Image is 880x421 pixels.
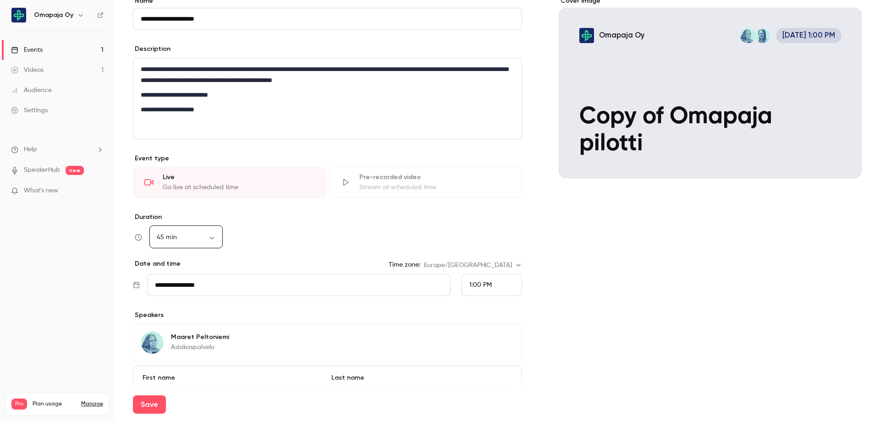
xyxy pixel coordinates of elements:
div: Videos [11,66,44,75]
div: Settings [11,106,48,115]
p: Asiakaspalvelu [171,343,229,352]
h6: Omapaja Oy [34,11,73,20]
div: From [462,274,522,296]
div: Events [11,45,43,55]
label: Description [133,44,170,54]
img: Omapaja Oy [11,8,26,22]
div: Stream at scheduled time [359,183,511,192]
p: Event type [133,154,522,163]
div: 45 min [149,233,223,242]
span: Pro [11,399,27,410]
p: Maaret Peltoniemi [171,333,229,342]
input: Tue, Feb 17, 2026 [147,274,451,296]
div: Go live at scheduled time [163,183,314,192]
span: Help [24,145,37,154]
div: Europe/[GEOGRAPHIC_DATA] [424,261,522,270]
iframe: Noticeable Trigger [93,187,104,195]
div: LiveGo live at scheduled time [133,167,326,198]
section: description [133,58,522,139]
p: Date and time [133,259,181,268]
img: Maaret Peltoniemi [141,332,163,354]
div: Pre-recorded videoStream at scheduled time [330,167,522,198]
div: Live [163,173,314,182]
a: Manage [81,400,103,408]
span: What's new [24,186,58,196]
div: Audience [11,86,52,95]
div: editor [133,58,522,139]
li: help-dropdown-opener [11,145,104,154]
span: new [66,166,84,175]
span: 1:00 PM [469,282,492,288]
label: First name [141,373,326,383]
label: Last name [330,373,515,383]
a: SpeakerHub [24,165,60,175]
div: Maaret PeltoniemiMaaret PeltoniemiAsiakaspalvelu [133,323,522,362]
p: Speakers [133,311,522,320]
div: Pre-recorded video [359,173,511,182]
label: Duration [133,213,522,222]
label: Time zone: [389,260,420,269]
button: Save [133,395,166,414]
span: Plan usage [33,400,76,408]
